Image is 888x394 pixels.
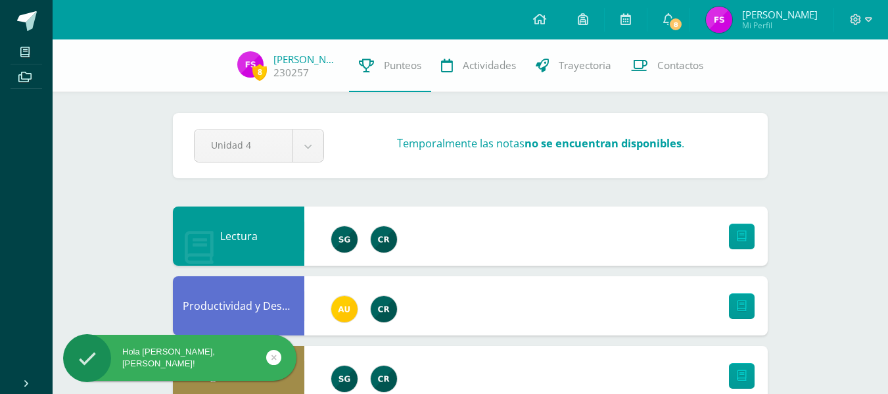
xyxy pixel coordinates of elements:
[657,59,703,72] span: Contactos
[331,296,358,322] img: 99271ed0fff02474d2ce647803936d58.png
[384,59,421,72] span: Punteos
[742,8,818,21] span: [PERSON_NAME]
[559,59,611,72] span: Trayectoria
[331,226,358,253] img: 530ee5c2da1dfcda2874551f306dbc1f.png
[742,20,818,31] span: Mi Perfil
[397,136,684,151] h3: Temporalmente las notas .
[173,276,304,335] div: Productividad y Desarrollo
[63,346,296,370] div: Hola [PERSON_NAME], [PERSON_NAME]!
[668,17,683,32] span: 8
[525,136,682,151] strong: no se encuentran disponibles
[237,51,264,78] img: a3483052a407bb74755adaccfe409b5f.png
[371,366,397,392] img: e534704a03497a621ce20af3abe0ca0c.png
[463,59,516,72] span: Actividades
[706,7,732,33] img: a3483052a407bb74755adaccfe409b5f.png
[195,130,323,162] a: Unidad 4
[349,39,431,92] a: Punteos
[252,64,267,80] span: 8
[273,66,309,80] a: 230257
[273,53,339,66] a: [PERSON_NAME]
[331,366,358,392] img: 530ee5c2da1dfcda2874551f306dbc1f.png
[431,39,526,92] a: Actividades
[173,207,304,266] div: Lectura
[526,39,621,92] a: Trayectoria
[211,130,275,160] span: Unidad 4
[371,296,397,322] img: e534704a03497a621ce20af3abe0ca0c.png
[621,39,713,92] a: Contactos
[371,226,397,253] img: e534704a03497a621ce20af3abe0ca0c.png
